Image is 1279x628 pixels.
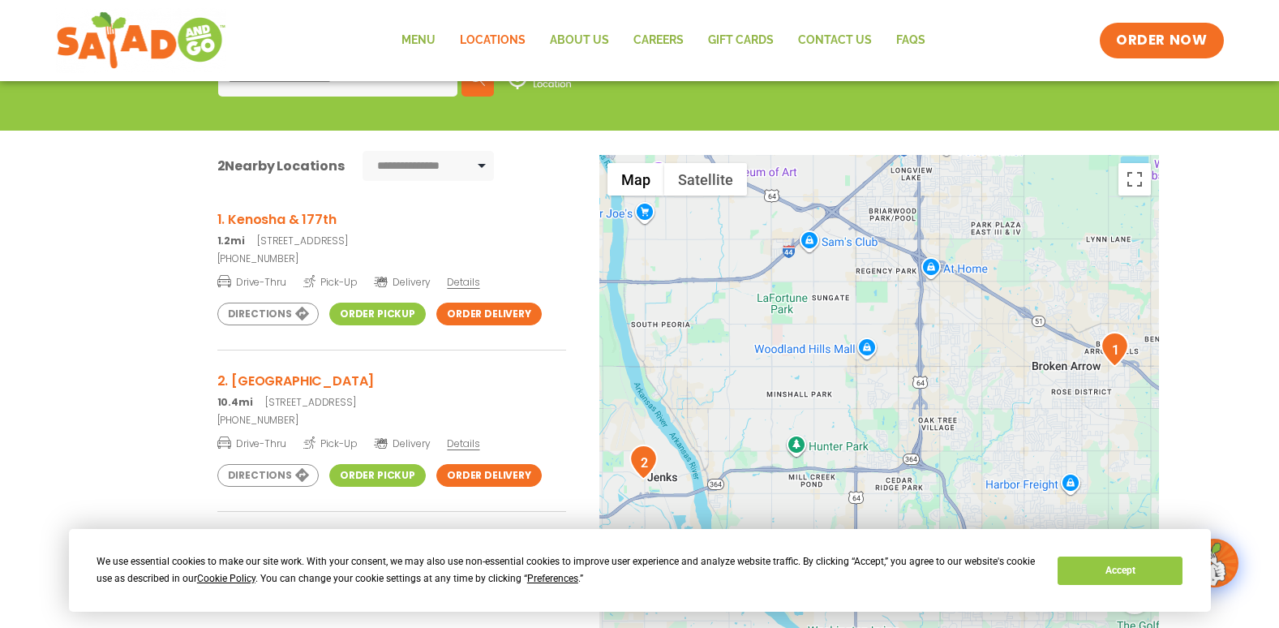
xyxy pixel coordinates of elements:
a: Contact Us [786,22,884,59]
a: Careers [621,22,696,59]
img: wpChatIcon [1191,540,1237,586]
span: Pick-Up [303,273,358,290]
span: Delivery [374,275,430,290]
nav: Menu [389,22,938,59]
span: Details [447,275,479,289]
strong: 10.4mi [217,395,253,409]
a: Locations [448,22,538,59]
button: Show satellite imagery [664,163,747,196]
span: Pick-Up [303,435,358,451]
span: Delivery [374,437,430,451]
a: Menu [389,22,448,59]
a: Directions [217,464,319,487]
span: Cookie Policy [197,573,255,584]
span: Drive-Thru [217,273,286,290]
button: Accept [1058,557,1182,585]
span: ORDER NOW [1116,31,1207,50]
a: Order Delivery [436,303,542,325]
p: [STREET_ADDRESS] [217,395,566,410]
button: Toggle fullscreen view [1118,163,1151,196]
a: 2. [GEOGRAPHIC_DATA] 10.4mi[STREET_ADDRESS] [217,371,566,410]
p: [STREET_ADDRESS] [217,234,566,248]
span: Preferences [527,573,578,584]
button: Show street map [607,163,664,196]
a: Order Pickup [329,464,426,487]
strong: 1.2mi [217,234,245,247]
h3: 2. [GEOGRAPHIC_DATA] [217,371,566,391]
a: Drive-Thru Pick-Up Delivery Details [217,269,566,290]
a: [PHONE_NUMBER] [217,252,566,266]
span: 2 [217,157,225,175]
div: We use essential cookies to make our site work. With your consent, we may also use non-essential ... [97,553,1038,587]
div: Cookie Consent Prompt [69,529,1211,612]
a: About Us [538,22,621,59]
span: Details [447,437,479,450]
a: [PHONE_NUMBER] [217,413,566,428]
div: 2 [629,445,658,480]
a: FAQs [884,22,938,59]
a: Order Delivery [436,464,542,487]
a: Order Pickup [329,303,426,325]
div: Nearby Locations [217,156,345,176]
h3: 1. Kenosha & 177th [217,209,566,230]
a: ORDER NOW [1100,23,1223,58]
a: Drive-Thru Pick-Up Delivery Details [217,431,566,451]
a: GIFT CARDS [696,22,786,59]
img: new-SAG-logo-768×292 [56,8,227,73]
a: 1. Kenosha & 177th 1.2mi[STREET_ADDRESS] [217,209,566,248]
div: 1 [1101,332,1129,367]
a: Directions [217,303,319,325]
span: Drive-Thru [217,435,286,451]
